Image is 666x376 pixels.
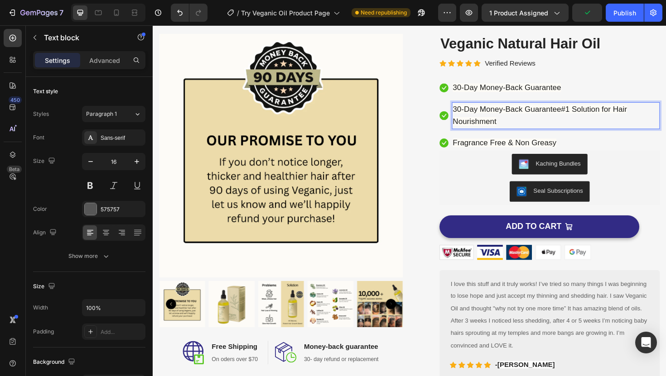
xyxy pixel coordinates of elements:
[33,356,77,368] div: Background
[606,4,644,22] button: Publish
[44,32,121,43] p: Text block
[33,133,44,142] div: Font
[171,4,208,22] div: Undo/Redo
[380,136,460,158] button: Kaching Bundles
[378,165,463,187] button: Seal Subscriptions
[160,349,239,358] p: 30- day refund or replacement
[33,328,54,336] div: Padding
[318,84,502,107] span: 30-Day Money-Back Guarantee#1 Solution for Hair Nourishment
[304,201,515,225] button: ADD TO CART
[489,8,548,18] span: 1 product assigned
[68,252,111,261] div: Show more
[101,328,143,336] div: Add...
[101,205,143,214] div: 575757
[318,120,427,129] span: Fragrance Free & Non Greasy
[33,281,57,293] div: Size
[86,110,117,118] span: Paragraph 1
[89,56,120,65] p: Advanced
[82,106,145,122] button: Paragraph 1
[304,9,537,30] h2: Veganic Natural Hair Oil
[318,62,432,71] span: 30-Day Money-Back Guarantee
[635,332,657,353] div: Open Intercom Messenger
[33,205,47,213] div: Color
[33,227,58,239] div: Align
[241,8,330,18] span: Try Veganic Oil Product Page
[130,335,152,357] img: money-back.svg
[160,335,239,346] p: Money-back guarantee
[7,166,22,173] div: Beta
[4,4,68,22] button: 7
[247,290,258,300] button: Carousel Next Arrow
[237,8,239,18] span: /
[482,4,569,22] button: 1 product assigned
[365,356,425,363] strong: [PERSON_NAME]
[63,335,111,346] p: Free Shipping
[33,155,57,167] div: Size
[387,142,398,152] img: KachingBundles.png
[613,8,636,18] div: Publish
[32,334,54,359] img: Free-shipping.svg
[45,56,70,65] p: Settings
[403,171,456,180] div: Seal Subscriptions
[59,7,63,18] p: 7
[362,354,426,365] p: -
[315,270,523,343] span: I love this stuff and it truly works! I’ve tried so many things I was beginning to lose hope and ...
[405,142,453,151] div: Kaching Bundles
[317,59,433,74] div: Rich Text Editor. Editing area: main
[361,9,407,17] span: Need republishing
[82,300,145,316] input: Auto
[317,81,537,110] div: Rich Text Editor. Editing area: main
[153,25,666,376] iframe: Design area
[33,248,145,264] button: Show more
[63,349,111,358] p: On oders over $70
[9,96,22,104] div: 450
[352,34,405,47] p: Verified Reviews
[101,134,143,142] div: Sans-serif
[385,171,396,181] img: SealSubscriptions.png
[33,87,58,95] div: Text style
[33,110,49,118] div: Styles
[374,208,433,219] div: ADD TO CART
[33,304,48,312] div: Width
